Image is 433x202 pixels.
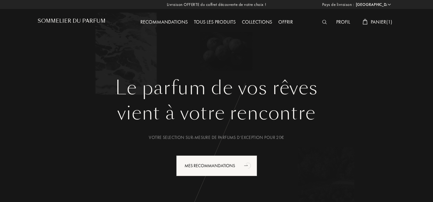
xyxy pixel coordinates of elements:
div: Tous les produits [191,18,239,26]
span: Pays de livraison : [322,2,354,8]
span: Panier ( 1 ) [371,19,393,25]
a: Profil [333,19,353,25]
a: Mes Recommandationsanimation [172,155,262,176]
a: Collections [239,19,275,25]
h1: Le parfum de vos rêves [42,77,391,99]
img: cart_white.svg [363,19,368,25]
div: Mes Recommandations [176,155,257,176]
a: Tous les produits [191,19,239,25]
div: Offrir [275,18,296,26]
h1: Sommelier du Parfum [38,18,106,24]
img: arrow_w.png [387,2,392,7]
div: Profil [333,18,353,26]
a: Recommandations [137,19,191,25]
div: Recommandations [137,18,191,26]
div: Votre selection sur-mesure de parfums d’exception pour 20€ [42,134,391,141]
a: Sommelier du Parfum [38,18,106,26]
div: animation [242,159,254,172]
div: vient à votre rencontre [42,99,391,127]
a: Offrir [275,19,296,25]
div: Collections [239,18,275,26]
img: search_icn_white.svg [322,20,327,24]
